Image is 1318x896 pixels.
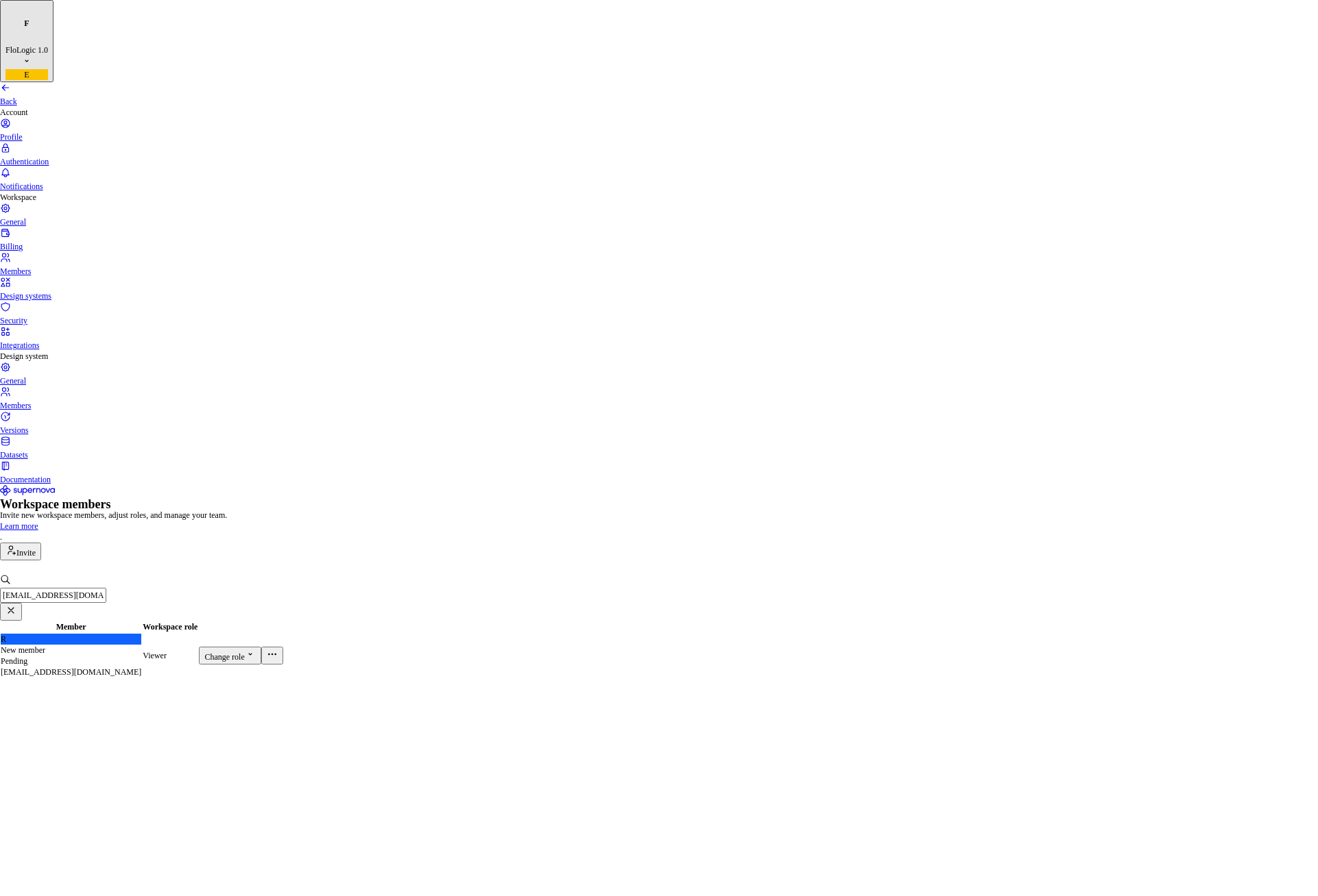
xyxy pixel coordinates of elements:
[1,645,141,656] p: New member
[5,69,48,80] div: E
[16,548,36,558] span: Invite
[143,651,167,660] span: Viewer
[1,667,141,677] p: [EMAIL_ADDRESS][DOMAIN_NAME]
[142,621,198,633] th: Workspace role
[5,45,48,55] div: FloLogic 1.0
[199,647,261,664] button: Change role
[204,652,244,662] span: Change role
[1,634,141,645] div: R
[5,2,48,45] div: F
[1,656,141,667] div: Pending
